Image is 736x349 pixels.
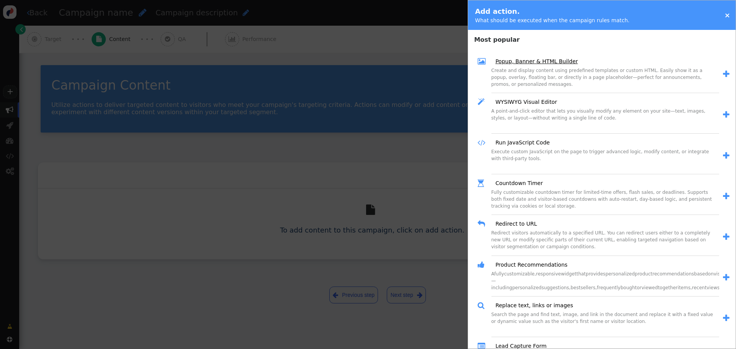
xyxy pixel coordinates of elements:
span: responsive [536,271,561,277]
span:  [478,259,490,270]
span: A [491,271,495,277]
a: Run JavaScript Code [490,139,550,147]
a: Countdown Timer [490,179,543,187]
span:  [478,178,490,189]
span:  [478,137,490,148]
div: A point-and-click editor that lets you visually modify any element on your site—text, images, sty... [491,108,719,134]
a:  [719,150,730,162]
span: personalized [512,285,541,290]
div: Search the page and find text, image, and link in the document and replace it with a fixed value ... [491,311,719,337]
span: provides [586,271,605,277]
span: fully [494,271,504,277]
span: viewed [641,285,658,290]
a:  [719,231,730,243]
span: based [694,271,708,277]
a:  [719,272,730,284]
div: Fully customizable countdown timer for limited-time offers, flash sales, or deadlines. Supports b... [491,189,719,215]
span:  [723,314,729,322]
a:  [719,109,730,121]
span: together [658,285,678,290]
span: customizable, [504,271,536,277]
span:  [723,111,729,119]
span:  [478,300,490,311]
span:  [723,274,729,282]
div: What should be executed when the campaign rules match. [475,16,629,24]
span: best [570,285,580,290]
span: product [635,271,652,277]
span: suggestions, [542,285,571,290]
span: personalized [605,271,634,277]
span:  [478,97,490,108]
a: WYSIWYG Visual Editor [490,98,557,106]
span: on [708,271,714,277]
span: that [577,271,586,277]
span:  [478,218,490,229]
span: sellers, [580,285,597,290]
a: × [724,11,730,19]
a:  [719,312,730,324]
div: Execute custom JavaScript on the page to trigger advanced logic, modify content, or integrate wit... [491,148,719,174]
a: Replace text, links or images [490,301,573,310]
div: Create and display content using predefined templates or custom HTML. Easily show it as a popup, ... [491,67,719,93]
span: recommendations [652,271,694,277]
a: Redirect to URL [490,220,537,228]
a: Product Recommendations [490,261,567,269]
a:  [719,190,730,203]
span:  [723,233,729,241]
span: visitor [714,271,728,277]
span: bought [621,285,637,290]
span:  [723,192,729,200]
span: frequently [597,285,621,290]
div: Redirect visitors automatically to a specified URL. You can redirect users either to a completely... [491,229,719,256]
span: widget [561,271,576,277]
h4: Most popular [468,32,736,44]
span:  [723,152,729,160]
span:  [478,56,490,67]
span: items, [678,285,692,290]
a: Popup, Banner & HTML Builder [490,57,578,66]
span:  [723,70,729,78]
a:  [719,68,730,80]
span: or [637,285,641,290]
